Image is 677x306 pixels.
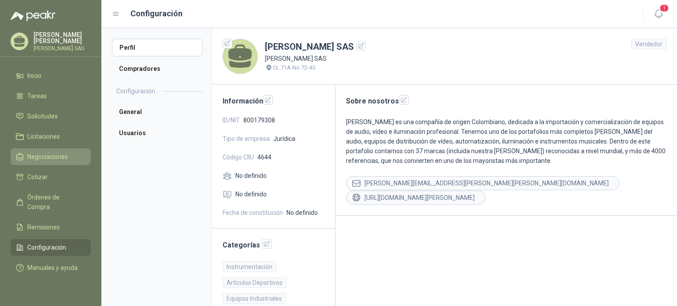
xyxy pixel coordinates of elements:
span: No definido [235,189,267,199]
span: ID/NIT [223,115,240,125]
a: Licitaciones [11,128,91,145]
p: CL 71A No 72-45 [273,63,315,72]
span: Inicio [27,71,41,81]
span: 800179308 [243,115,275,125]
a: Negociaciones [11,148,91,165]
p: [PERSON_NAME] [PERSON_NAME] [33,32,91,44]
a: Compradores [112,60,203,77]
div: [URL][DOMAIN_NAME][PERSON_NAME] [346,191,486,205]
span: Jurídica [273,134,295,144]
button: 1 [651,6,666,22]
img: Logo peakr [11,11,56,21]
a: Solicitudes [11,108,91,125]
a: Cotizar [11,169,91,185]
span: Fecha de constitución [223,208,283,218]
a: General [112,103,203,121]
h2: Información [223,95,324,107]
span: Cotizar [27,172,48,182]
span: Configuración [27,243,66,252]
h1: Configuración [130,7,182,20]
a: Inicio [11,67,91,84]
h2: Categorías [223,239,324,251]
a: Tareas [11,88,91,104]
span: Tipo de empresa [223,134,270,144]
span: No definido [235,171,267,181]
div: Artículos Deportivos [223,277,286,288]
h2: Configuración [116,86,155,96]
p: [PERSON_NAME] es una compañía de origen Colombiano, dedicada a la importación y comercialización ... [346,117,666,166]
p: [PERSON_NAME] SAS [33,46,91,51]
span: Manuales y ayuda [27,263,78,273]
span: No definido [286,208,318,218]
h2: Sobre nosotros [346,95,666,107]
span: Negociaciones [27,152,68,162]
h1: [PERSON_NAME] SAS [265,40,366,54]
a: Perfil [112,39,203,56]
a: Remisiones [11,219,91,236]
div: Instrumentación [223,262,276,272]
span: Órdenes de Compra [27,192,82,212]
div: Equipos Industriales [223,293,286,304]
a: Configuración [11,239,91,256]
a: Órdenes de Compra [11,189,91,215]
div: Vendedor [631,39,666,49]
span: 4644 [257,152,272,162]
span: Licitaciones [27,132,60,141]
span: Solicitudes [27,111,58,121]
div: [PERSON_NAME][EMAIL_ADDRESS][PERSON_NAME][PERSON_NAME][DOMAIN_NAME] [346,176,620,190]
a: Manuales y ayuda [11,259,91,276]
a: Usuarios [112,124,203,142]
p: [PERSON_NAME] SAS [265,54,366,63]
span: 1 [659,4,669,12]
span: Código CIIU [223,152,254,162]
span: Remisiones [27,222,60,232]
span: Tareas [27,91,47,101]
